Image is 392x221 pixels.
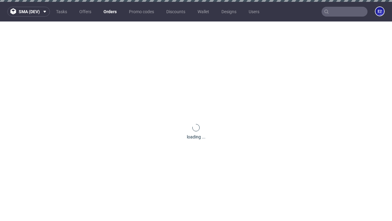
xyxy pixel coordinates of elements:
[76,7,95,17] a: Offers
[218,7,240,17] a: Designs
[194,7,213,17] a: Wallet
[375,7,384,16] figcaption: e2
[125,7,158,17] a: Promo codes
[100,7,120,17] a: Orders
[7,7,50,17] button: sma (dev)
[245,7,263,17] a: Users
[52,7,71,17] a: Tasks
[163,7,189,17] a: Discounts
[187,134,205,140] div: loading ...
[19,10,40,14] span: sma (dev)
